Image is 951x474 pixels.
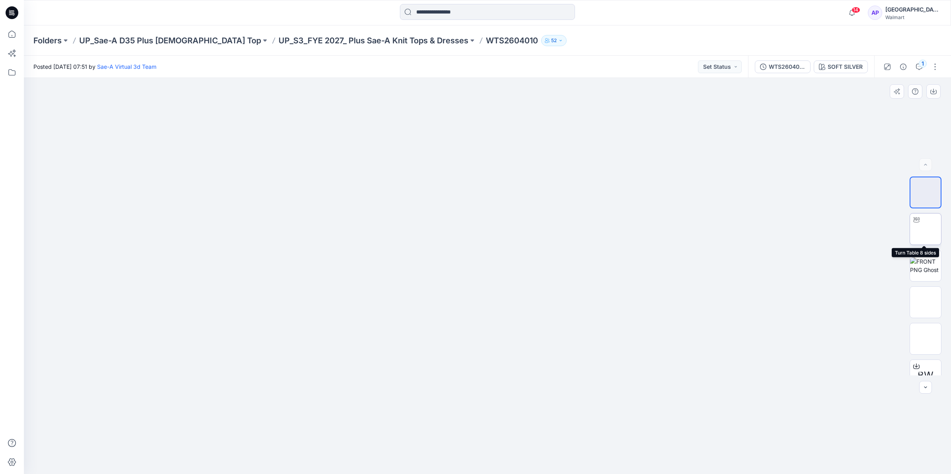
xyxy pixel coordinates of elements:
div: WTS2604010_ADM_ SAEA 100125 [769,62,805,71]
a: UP_S3_FYE 2027_ Plus Sae-A Knit Tops & Dresses [279,35,468,46]
span: 14 [852,7,860,13]
button: WTS2604010_ADM_ SAEA 100125 [755,60,811,73]
div: [GEOGRAPHIC_DATA] [885,5,941,14]
button: Details [897,60,910,73]
div: SOFT SILVER [828,62,863,71]
a: UP_Sae-A D35 Plus [DEMOGRAPHIC_DATA] Top [79,35,261,46]
img: FRONT PNG Ghost [910,257,941,274]
button: SOFT SILVER [814,60,868,73]
a: Folders [33,35,62,46]
span: BW [918,368,933,383]
div: AP [868,6,882,20]
p: WTS2604010 [486,35,538,46]
a: Sae-A Virtual 3d Team [97,63,156,70]
button: 52 [541,35,567,46]
span: Posted [DATE] 07:51 by [33,62,156,71]
p: 52 [551,36,557,45]
button: 1 [913,60,926,73]
div: Walmart [885,14,941,20]
div: 1 [919,60,927,68]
